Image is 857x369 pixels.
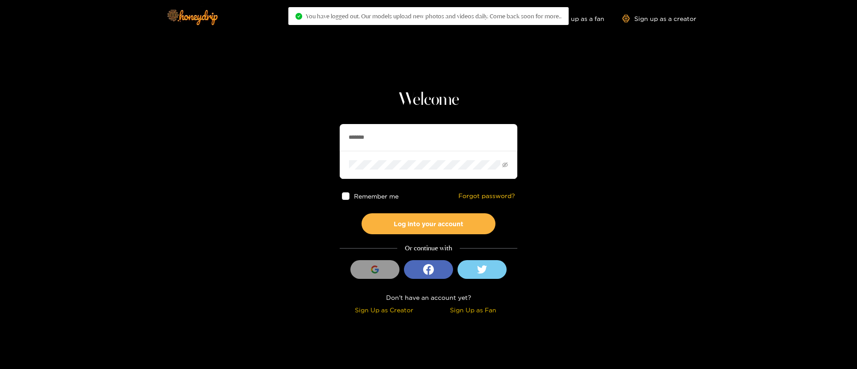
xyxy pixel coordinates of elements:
div: Don't have an account yet? [340,292,517,303]
a: Sign up as a fan [543,15,604,22]
div: Sign Up as Fan [431,305,515,315]
a: Sign up as a creator [622,15,696,22]
a: Forgot password? [458,192,515,200]
h1: Welcome [340,89,517,111]
div: Or continue with [340,243,517,253]
span: check-circle [295,13,302,20]
span: eye-invisible [502,162,508,168]
span: Remember me [354,193,399,199]
span: You have logged out. Our models upload new photos and videos daily. Come back soon for more.. [306,12,562,20]
button: Log into your account [362,213,495,234]
div: Sign Up as Creator [342,305,426,315]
